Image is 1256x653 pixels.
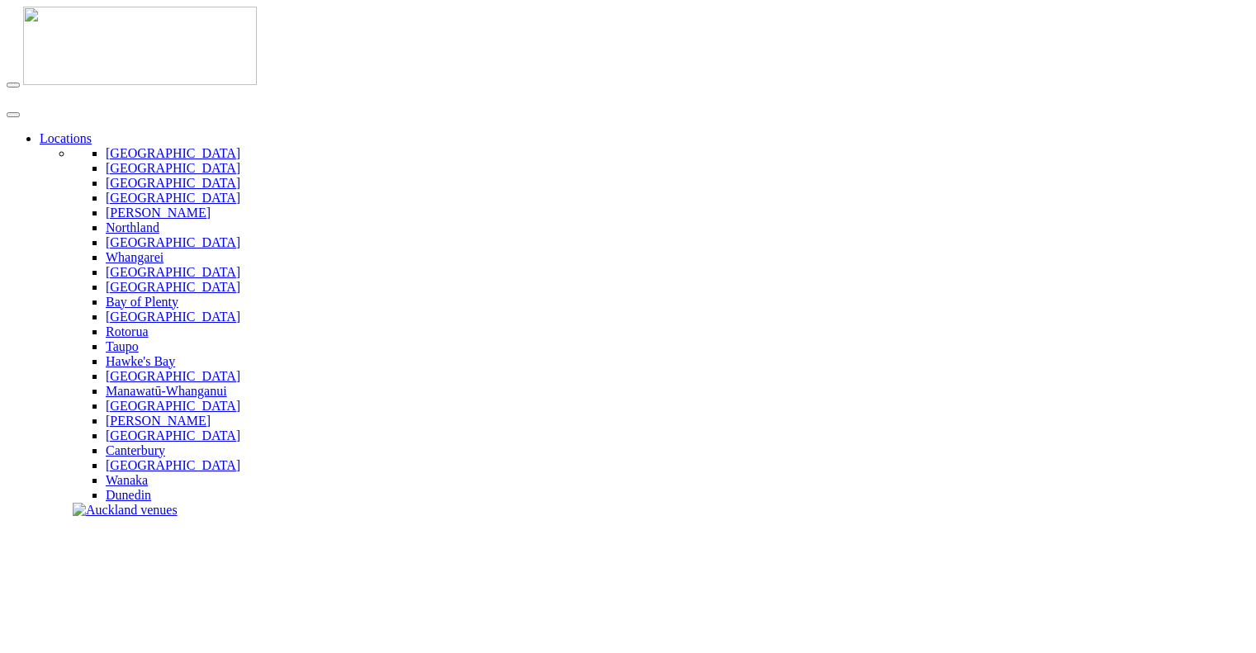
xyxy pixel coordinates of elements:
a: [GEOGRAPHIC_DATA] [106,399,240,413]
a: Wanaka [106,473,148,487]
img: Auckland venues [73,503,178,518]
img: nzv-logo.png [23,7,257,85]
a: [GEOGRAPHIC_DATA] [106,369,240,383]
a: [PERSON_NAME] [106,414,211,428]
a: Taupo [106,339,139,353]
a: Bay of Plenty [106,295,178,309]
a: [GEOGRAPHIC_DATA] [106,265,240,279]
a: Hawke's Bay [106,354,175,368]
a: Dunedin [106,488,151,502]
a: Northland [106,220,159,234]
a: [GEOGRAPHIC_DATA] [106,176,240,190]
a: Locations [40,131,92,145]
a: [GEOGRAPHIC_DATA] [106,458,240,472]
a: Whangarei [106,250,164,264]
a: Manawatū-Whanganui [106,384,227,398]
a: [GEOGRAPHIC_DATA] [106,235,240,249]
a: [GEOGRAPHIC_DATA] [106,191,240,205]
a: [GEOGRAPHIC_DATA] [106,280,240,294]
a: [PERSON_NAME] [106,206,211,220]
a: [GEOGRAPHIC_DATA] [106,161,240,175]
a: [GEOGRAPHIC_DATA] [106,428,240,442]
a: [GEOGRAPHIC_DATA] [106,146,240,160]
img: new-zealand-venues-text.png [7,88,211,99]
a: Canterbury [106,443,165,457]
a: [GEOGRAPHIC_DATA] [106,310,240,324]
a: Rotorua [106,324,149,338]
